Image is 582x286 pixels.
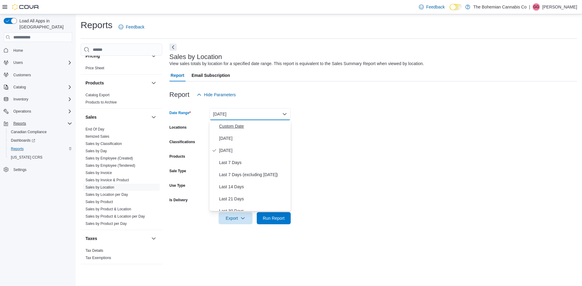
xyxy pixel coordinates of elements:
span: Last 30 Days [219,207,288,215]
a: Sales by Product per Day [85,222,127,226]
span: Settings [11,166,72,173]
a: Products to Archive [85,100,117,104]
span: Feedback [426,4,445,10]
button: Operations [1,107,75,116]
h3: Sales [85,114,97,120]
button: Reports [6,145,75,153]
a: End Of Day [85,127,104,131]
div: Products [81,91,162,108]
input: Dark Mode [450,4,462,10]
div: Pricing [81,64,162,74]
h3: Taxes [85,235,97,242]
a: Home [11,47,25,54]
button: Users [1,58,75,67]
span: Settings [13,167,26,172]
button: Export [219,212,253,224]
button: Reports [11,120,28,127]
button: Products [150,79,157,87]
a: Sales by Location [85,185,114,189]
span: Load All Apps in [GEOGRAPHIC_DATA] [17,18,72,30]
div: Select listbox [209,120,291,211]
span: Sales by Classification [85,141,122,146]
span: [DATE] [219,135,288,142]
h3: Report [169,91,189,98]
a: Sales by Product & Location [85,207,131,211]
span: Sales by Employee (Tendered) [85,163,135,168]
button: Users [11,59,25,66]
span: Dashboards [11,138,35,143]
span: Home [13,48,23,53]
a: Itemized Sales [85,134,109,139]
div: Sales [81,126,162,230]
label: Sale Type [169,169,186,173]
button: Canadian Compliance [6,128,75,136]
span: Sales by Location per Day [85,192,128,197]
button: Run Report [257,212,291,224]
span: Hide Parameters [204,92,236,98]
a: Sales by Employee (Created) [85,156,133,160]
button: [US_STATE] CCRS [6,153,75,162]
span: Customers [13,73,31,77]
a: Feedback [416,1,447,13]
a: Sales by Product [85,200,113,204]
a: Sales by Employee (Tendered) [85,163,135,168]
label: Is Delivery [169,198,188,202]
span: Sales by Day [85,149,107,153]
a: Price Sheet [85,66,104,70]
button: Inventory [1,95,75,104]
a: Customers [11,71,33,79]
span: Custom Date [219,123,288,130]
label: Products [169,154,185,159]
button: Reports [1,119,75,128]
span: Export [222,212,249,224]
button: Hide Parameters [194,89,238,101]
span: Reports [8,145,72,153]
div: Taxes [81,247,162,264]
nav: Complex example [4,43,72,190]
a: Sales by Classification [85,142,122,146]
span: Operations [11,108,72,115]
span: Report [171,69,184,81]
span: Catalog [11,84,72,91]
button: Catalog [1,83,75,91]
span: Last 14 Days [219,183,288,190]
span: Last 21 Days [219,195,288,202]
button: Home [1,46,75,54]
button: Inventory [11,96,31,103]
span: Email Subscription [192,69,230,81]
a: [US_STATE] CCRS [8,154,45,161]
label: Classifications [169,140,195,144]
span: Tax Details [85,248,103,253]
a: Feedback [116,21,147,33]
span: Dark Mode [450,10,450,11]
span: [DATE] [219,147,288,154]
span: Inventory [13,97,28,102]
img: Cova [12,4,39,10]
button: Next [169,44,177,51]
button: Customers [1,71,75,79]
p: | [529,3,530,11]
span: Users [13,60,23,65]
p: [PERSON_NAME] [542,3,577,11]
span: Operations [13,109,31,114]
a: Sales by Day [85,149,107,153]
button: Operations [11,108,34,115]
a: Tax Details [85,248,103,253]
span: Reports [11,120,72,127]
button: Products [85,80,149,86]
button: Catalog [11,84,28,91]
h3: Sales by Location [169,53,222,61]
span: End Of Day [85,127,104,132]
button: Settings [1,165,75,174]
a: Reports [8,145,26,153]
a: Settings [11,166,29,173]
h1: Reports [81,19,112,31]
a: Tax Exemptions [85,256,111,260]
label: Locations [169,125,187,130]
a: Sales by Location per Day [85,192,128,197]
